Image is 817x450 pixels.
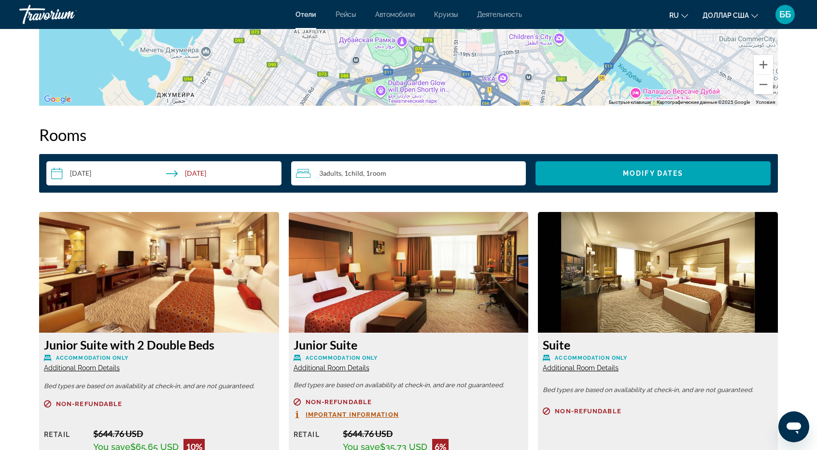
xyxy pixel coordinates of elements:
img: Google [42,93,73,106]
span: Important Information [306,411,399,418]
a: Открыть эту область в Google Картах (в новом окне) [42,93,73,106]
a: Деятельность [477,11,522,18]
span: Adults [323,169,341,177]
button: Modify Dates [535,161,771,185]
span: Additional Room Details [294,364,369,372]
span: Room [370,169,386,177]
button: Уменьшить [754,75,773,94]
button: Select check in and out date [46,161,282,185]
img: Junior Suite with 2 Double Beds [39,212,279,333]
p: Bed types are based on availability at check-in, and are not guaranteed. [543,387,773,394]
img: Suite [538,212,778,333]
a: Условия (ссылка откроется в новой вкладке) [756,99,775,105]
span: Accommodation Only [56,355,128,361]
span: Modify Dates [623,169,683,177]
span: , 1 [363,169,386,177]
button: Изменить язык [669,8,688,22]
button: Быстрые клавиши [609,99,651,106]
iframe: Кнопка запуска окна обмена сообщениями [778,411,809,442]
button: Изменить валюту [703,8,758,22]
span: Non-refundable [306,399,372,405]
span: Accommodation Only [306,355,378,361]
h3: Suite [543,337,773,352]
button: Important Information [294,410,399,419]
span: Child [348,169,363,177]
a: Автомобили [375,11,415,18]
img: Junior Suite [289,212,529,333]
span: Non-refundable [555,408,621,414]
font: ББ [779,9,791,19]
span: Additional Room Details [543,364,619,372]
span: Картографические данные ©2025 Google [657,99,750,105]
span: Accommodation Only [555,355,627,361]
font: доллар США [703,12,749,19]
button: Увеличить [754,55,773,74]
div: $644.76 USD [343,428,523,439]
button: Меню пользователя [773,4,798,25]
button: Travelers: 3 adults, 1 child [291,161,526,185]
div: $644.76 USD [93,428,274,439]
span: 3 [319,169,341,177]
h3: Junior Suite [294,337,524,352]
a: Рейсы [336,11,356,18]
h3: Junior Suite with 2 Double Beds [44,337,274,352]
a: Травориум [19,2,116,27]
font: ru [669,12,679,19]
a: Отели [296,11,316,18]
h2: Rooms [39,125,778,144]
span: Non-refundable [56,401,122,407]
p: Bed types are based on availability at check-in, and are not guaranteed. [294,382,524,389]
a: Круизы [434,11,458,18]
p: Bed types are based on availability at check-in, and are not guaranteed. [44,383,274,390]
span: Additional Room Details [44,364,120,372]
span: , 1 [341,169,363,177]
div: Search widget [46,161,771,185]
